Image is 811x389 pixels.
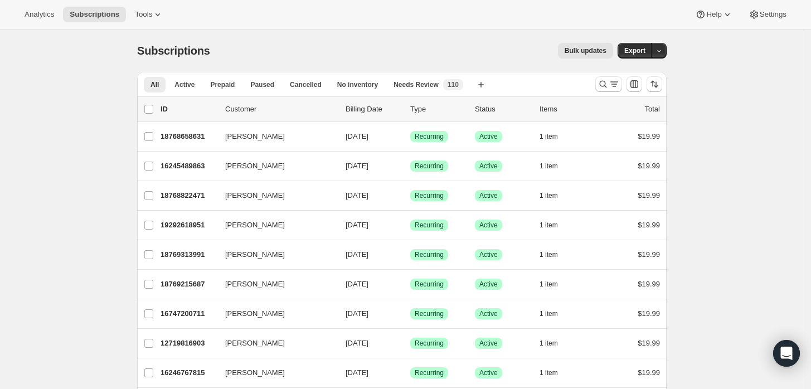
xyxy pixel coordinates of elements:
span: [DATE] [346,162,368,170]
span: Active [479,221,498,230]
span: $19.99 [638,191,660,200]
button: 1 item [540,306,570,322]
div: 18768658631[PERSON_NAME][DATE]SuccessRecurringSuccessActive1 item$19.99 [161,129,660,144]
span: [PERSON_NAME] [225,279,285,290]
span: 1 item [540,250,558,259]
span: [DATE] [346,280,368,288]
button: Settings [742,7,793,22]
span: Recurring [415,250,444,259]
button: 1 item [540,217,570,233]
span: Active [479,280,498,289]
span: 1 item [540,132,558,141]
button: [PERSON_NAME] [218,334,330,352]
span: $19.99 [638,250,660,259]
span: [PERSON_NAME] [225,190,285,201]
span: Prepaid [210,80,235,89]
p: 12719816903 [161,338,216,349]
div: 16747200711[PERSON_NAME][DATE]SuccessRecurringSuccessActive1 item$19.99 [161,306,660,322]
p: Status [475,104,531,115]
span: Paused [250,80,274,89]
span: [PERSON_NAME] [225,338,285,349]
span: Recurring [415,309,444,318]
button: 1 item [540,247,570,262]
span: $19.99 [638,162,660,170]
p: 18769215687 [161,279,216,290]
div: 16245489863[PERSON_NAME][DATE]SuccessRecurringSuccessActive1 item$19.99 [161,158,660,174]
button: Help [688,7,739,22]
div: Type [410,104,466,115]
span: Recurring [415,191,444,200]
span: $19.99 [638,309,660,318]
div: IDCustomerBilling DateTypeStatusItemsTotal [161,104,660,115]
div: 18769215687[PERSON_NAME][DATE]SuccessRecurringSuccessActive1 item$19.99 [161,276,660,292]
span: Active [479,368,498,377]
span: Recurring [415,368,444,377]
span: Recurring [415,132,444,141]
span: 1 item [540,309,558,318]
span: Active [479,250,498,259]
p: 18768822471 [161,190,216,201]
span: 110 [448,80,459,89]
span: Analytics [25,10,54,19]
button: 1 item [540,335,570,351]
button: Customize table column order and visibility [627,76,642,92]
span: Active [479,191,498,200]
span: Active [479,162,498,171]
button: [PERSON_NAME] [218,305,330,323]
button: [PERSON_NAME] [218,246,330,264]
span: $19.99 [638,339,660,347]
span: $19.99 [638,368,660,377]
span: Active [174,80,195,89]
span: [DATE] [346,339,368,347]
span: 1 item [540,280,558,289]
button: Subscriptions [63,7,126,22]
span: $19.99 [638,221,660,229]
span: Settings [760,10,786,19]
span: Needs Review [394,80,439,89]
button: 1 item [540,158,570,174]
span: [DATE] [346,309,368,318]
button: 1 item [540,129,570,144]
button: [PERSON_NAME] [218,275,330,293]
div: Open Intercom Messenger [773,340,800,367]
span: [PERSON_NAME] [225,220,285,231]
span: Active [479,309,498,318]
span: [PERSON_NAME] [225,249,285,260]
button: Bulk updates [558,43,613,59]
span: Active [479,132,498,141]
span: Recurring [415,280,444,289]
span: [PERSON_NAME] [225,161,285,172]
button: [PERSON_NAME] [218,157,330,175]
span: 1 item [540,162,558,171]
span: [DATE] [346,221,368,229]
p: 16245489863 [161,161,216,172]
span: [DATE] [346,191,368,200]
span: Help [706,10,721,19]
button: 1 item [540,276,570,292]
span: [PERSON_NAME] [225,308,285,319]
button: 1 item [540,365,570,381]
p: 16246767815 [161,367,216,378]
p: 18769313991 [161,249,216,260]
span: Bulk updates [565,46,606,55]
span: 1 item [540,221,558,230]
button: [PERSON_NAME] [218,187,330,205]
div: 18769313991[PERSON_NAME][DATE]SuccessRecurringSuccessActive1 item$19.99 [161,247,660,262]
p: Customer [225,104,337,115]
span: Tools [135,10,152,19]
div: 12719816903[PERSON_NAME][DATE]SuccessRecurringSuccessActive1 item$19.99 [161,335,660,351]
span: Subscriptions [137,45,210,57]
span: [PERSON_NAME] [225,131,285,142]
span: Export [624,46,645,55]
button: Tools [128,7,170,22]
button: Sort the results [647,76,662,92]
p: Billing Date [346,104,401,115]
span: 1 item [540,339,558,348]
span: $19.99 [638,280,660,288]
span: 1 item [540,191,558,200]
div: 19292618951[PERSON_NAME][DATE]SuccessRecurringSuccessActive1 item$19.99 [161,217,660,233]
span: Active [479,339,498,348]
button: [PERSON_NAME] [218,128,330,145]
span: [PERSON_NAME] [225,367,285,378]
span: Cancelled [290,80,322,89]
